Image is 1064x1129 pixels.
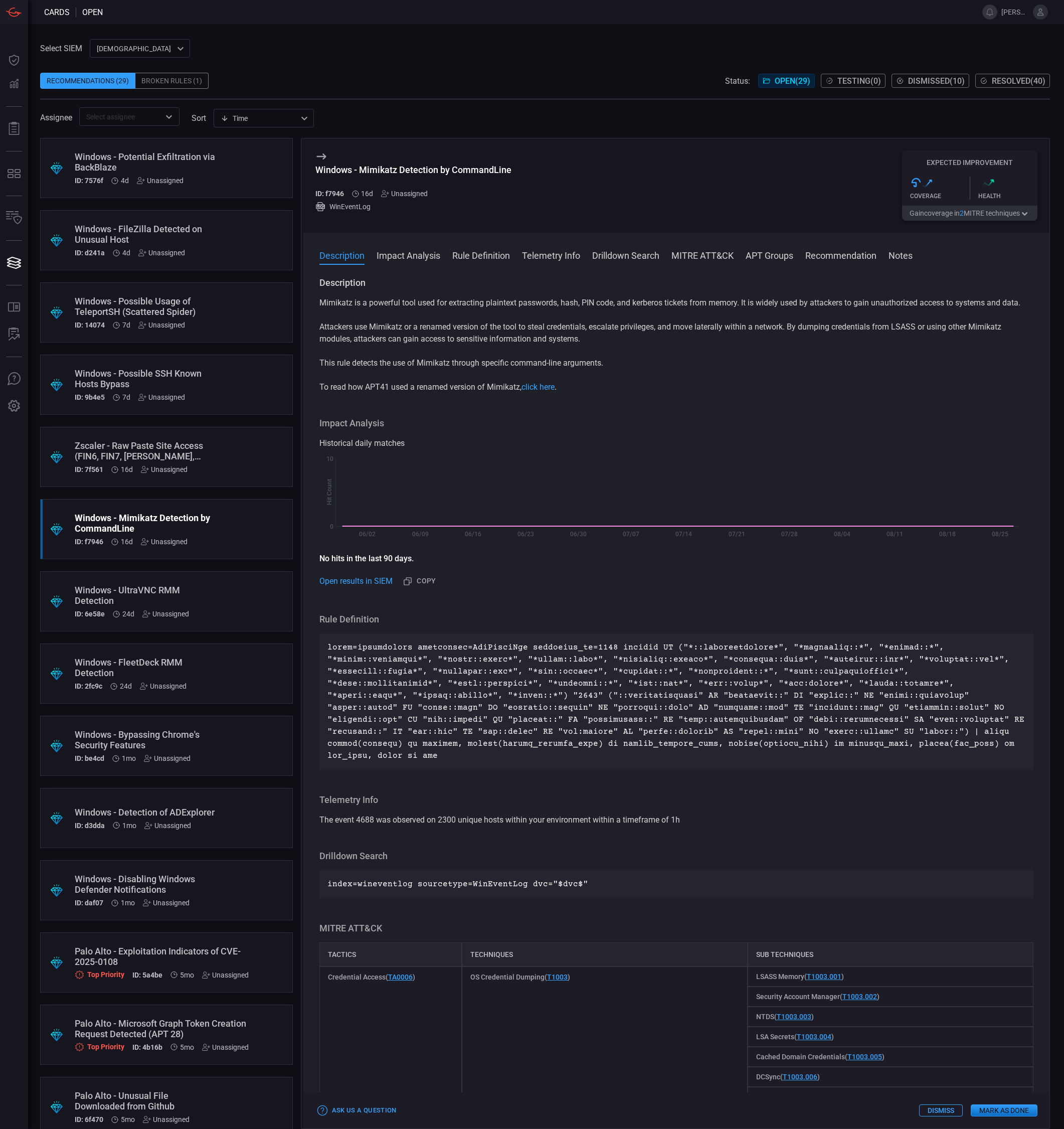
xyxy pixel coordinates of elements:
div: Historical daily matches [319,437,1034,449]
span: Credential Access ( ) [328,973,415,981]
label: sort [192,113,206,123]
button: Ask Us a Question [315,1103,399,1118]
div: Unassigned [143,1115,190,1123]
p: To read how APT41 used a renamed version of Mimikatz, . [319,381,1034,393]
div: Sub Techniques [748,942,1033,966]
h5: ID: daf07 [75,899,103,907]
span: Apr 15, 2025 7:03 AM [180,1043,194,1051]
button: Preferences [2,394,26,418]
span: Assignee [40,113,72,122]
div: Techniques [462,942,748,966]
div: WinEventLog [315,202,511,212]
p: lorem=ipsumdolors ametconsec=AdiPisciNge seddoeius_te=1148 incidid UT ("*::laboreetdolore*", "*ma... [327,641,1026,762]
div: Windows - Mimikatz Detection by CommandLine [75,513,220,534]
button: Resolved(40) [975,74,1050,88]
span: Security Account Manager ( ) [756,993,879,1001]
text: 07/14 [675,531,692,538]
h3: Impact Analysis [319,417,1034,429]
h3: Drilldown Search [319,850,1034,862]
h3: MITRE ATT&CK [319,922,1034,934]
button: MITRE - Detection Posture [2,162,26,186]
span: Sep 01, 2025 4:32 AM [121,538,133,546]
button: Testing(0) [821,74,885,88]
button: Inventory [2,206,26,230]
div: Windows - FleetDeck RMM Detection [75,657,220,678]
button: Dismiss [919,1104,963,1116]
h5: ID: be4cd [75,754,104,762]
button: Dismissed(10) [892,74,969,88]
span: Sep 01, 2025 4:32 AM [361,190,373,198]
div: Unassigned [138,249,185,257]
h5: ID: 7f561 [75,465,103,473]
span: Status: [725,76,750,86]
text: 08/04 [833,531,850,538]
div: Palo Alto - Unusual File Downloaded from Github [75,1090,220,1111]
div: Unassigned [202,971,249,979]
span: Open ( 29 ) [775,76,810,86]
span: Apr 08, 2025 2:15 AM [121,1115,135,1123]
p: index=wineventlog sourcetype=WinEventLog dvc="$dvc$" [327,878,1026,890]
button: Detections [2,72,26,96]
button: MITRE ATT&CK [671,249,734,261]
div: Unassigned [138,393,185,401]
span: Sep 11, 2025 1:05 AM [122,321,130,329]
p: This rule detects the use of Mimikatz through specific command-line arguments. [319,357,1034,369]
span: 2 [960,209,964,217]
h3: Telemetry Info [319,794,1034,806]
text: 08/25 [992,531,1008,538]
button: Telemetry Info [522,249,580,261]
a: T1003.003 [777,1013,811,1021]
span: open [82,8,103,17]
div: Windows - Possible SSH Known Hosts Bypass [75,368,220,389]
div: Unassigned [141,538,188,546]
h5: ID: d241a [75,249,105,257]
div: Broken Rules (1) [135,73,209,89]
span: Aug 11, 2025 4:43 AM [122,754,136,762]
div: Windows - Bypassing Chrome's Security Features [75,729,220,750]
div: Unassigned [144,822,191,830]
button: Mark as Done [971,1104,1037,1116]
text: 07/21 [728,531,745,538]
button: Open(29) [758,74,815,88]
span: Aug 11, 2025 4:43 AM [122,822,136,830]
button: APT Groups [746,249,793,261]
div: Windows - Detection of ADExplorer [75,807,220,818]
text: 07/07 [623,531,639,538]
div: Health [978,193,1038,200]
h5: ID: f7946 [75,538,103,546]
h5: ID: 14074 [75,321,105,329]
a: T1003.001 [807,973,841,981]
span: [PERSON_NAME][EMAIL_ADDRESS][PERSON_NAME][DOMAIN_NAME] [1001,8,1029,16]
a: click here [521,382,555,392]
div: Unassigned [381,190,428,198]
span: Sep 14, 2025 12:33 AM [121,177,129,185]
text: 06/16 [464,531,481,538]
button: Cards [2,251,26,275]
text: 10 [326,455,333,462]
span: LSA Secrets ( ) [756,1033,834,1041]
a: TA0006 [388,973,413,981]
button: Copy [400,573,440,589]
h5: ID: f7946 [315,190,344,198]
div: Time [221,113,298,123]
span: Dismissed ( 10 ) [908,76,965,86]
p: Attackers use Mimikatz or a renamed version of the tool to steal credentials, escalate privileges... [319,321,1034,345]
div: Zscaler - Raw Paste Site Access (FIN6, FIN7, Rocke, APT41) [75,440,220,461]
div: Tactics [319,942,462,966]
div: Windows - Potential Exfiltration via BackBlaze [75,151,220,173]
button: Recommendation [805,249,876,261]
input: Select assignee [82,110,160,123]
span: Resolved ( 40 ) [992,76,1045,86]
button: Ask Us A Question [2,367,26,391]
div: Coverage [910,193,970,200]
h5: ID: d3dda [75,822,105,830]
button: Rule Catalog [2,295,26,319]
a: T1003 [547,973,568,981]
label: Select SIEM [40,44,82,53]
a: T1003.006 [783,1073,817,1081]
a: T1003.004 [797,1033,831,1041]
span: OS Credential Dumping ( ) [470,973,570,981]
button: Description [319,249,365,261]
div: Windows - Mimikatz Detection by CommandLine [315,165,511,175]
text: 06/09 [412,531,428,538]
